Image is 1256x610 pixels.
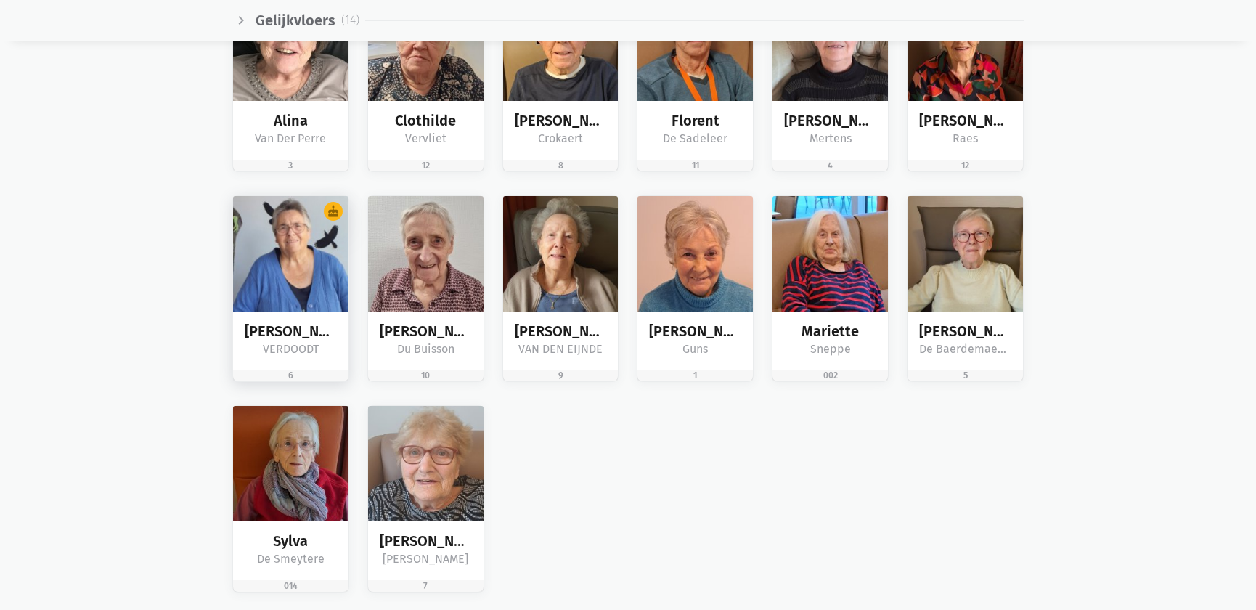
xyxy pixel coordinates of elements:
[380,533,472,550] div: [PERSON_NAME]
[649,129,741,148] div: De Sadeleer
[784,113,876,129] div: [PERSON_NAME]
[919,129,1011,148] div: Raes
[908,160,1023,171] div: 12
[368,196,484,312] img: bewoner afbeelding
[784,129,876,148] div: Mertens
[380,550,472,569] div: [PERSON_NAME]
[368,406,484,521] img: bewoner afbeelding
[503,370,619,381] div: 9
[368,160,484,171] div: 12
[380,113,472,129] div: Clothilde
[368,370,484,381] div: 10
[232,12,359,29] a: chevron_right Gelijkvloers(14)
[232,12,250,29] i: chevron_right
[649,113,741,129] div: Florent
[637,160,753,171] div: 11
[503,196,619,312] img: bewoner afbeelding
[784,323,876,340] div: Mariette
[907,195,1024,382] a: bewoner afbeelding [PERSON_NAME] De Baerdemaeker 5
[233,580,348,592] div: 014
[919,323,1011,340] div: [PERSON_NAME]
[232,405,349,592] a: bewoner afbeelding Sylva De Smeytere 014
[245,113,337,129] div: Alina
[637,370,753,381] div: 1
[772,196,888,312] img: bewoner afbeelding
[233,196,348,312] img: bewoner afbeelding
[341,14,359,27] small: (14)
[515,113,607,129] div: [PERSON_NAME]
[772,370,888,381] div: 002
[245,340,337,359] div: VERDOODT
[919,340,1011,359] div: De Baerdemaeker
[772,195,889,382] a: bewoner afbeelding Mariette Sneppe 002
[772,160,888,171] div: 4
[502,195,619,382] a: bewoner afbeelding [PERSON_NAME] VAN DEN EIJNDE 9
[649,340,741,359] div: Guns
[245,129,337,148] div: Van Der Perre
[515,129,607,148] div: Crokaert
[245,533,337,550] div: Sylva
[327,205,340,218] i: cake
[919,113,1011,129] div: [PERSON_NAME]
[245,550,337,569] div: De Smeytere
[233,160,348,171] div: 3
[380,340,472,359] div: Du Buisson
[233,406,348,521] img: bewoner afbeelding
[649,323,741,340] div: [PERSON_NAME]
[233,370,348,381] div: 6
[908,370,1023,381] div: 5
[637,196,753,312] img: bewoner afbeelding
[515,340,607,359] div: VAN DEN EIJNDE
[503,160,619,171] div: 8
[245,323,337,340] div: [PERSON_NAME]
[380,129,472,148] div: Vervliet
[784,340,876,359] div: Sneppe
[367,195,484,382] a: bewoner afbeelding [PERSON_NAME] Du Buisson 10
[908,196,1023,312] img: bewoner afbeelding
[637,195,754,382] a: bewoner afbeelding [PERSON_NAME] Guns 1
[380,323,472,340] div: [PERSON_NAME]
[368,580,484,592] div: 7
[232,195,349,382] a: bewoner afbeelding cake [PERSON_NAME] VERDOODT 6
[515,323,607,340] div: [PERSON_NAME]
[367,405,484,592] a: bewoner afbeelding [PERSON_NAME] [PERSON_NAME] 7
